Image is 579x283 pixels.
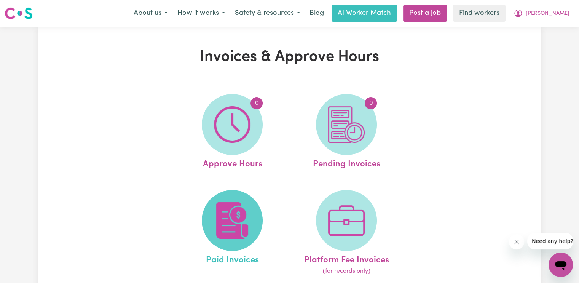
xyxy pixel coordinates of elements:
iframe: Message from company [527,233,573,249]
span: Need any help? [5,5,46,11]
iframe: Close message [509,234,524,249]
span: Paid Invoices [206,251,259,267]
button: Safety & resources [230,5,305,21]
span: 0 [250,97,263,109]
a: AI Worker Match [332,5,397,22]
a: Blog [305,5,329,22]
a: Careseekers logo [5,5,33,22]
iframe: Button to launch messaging window [549,253,573,277]
a: Post a job [403,5,447,22]
button: My Account [509,5,574,21]
a: Find workers [453,5,506,22]
img: Careseekers logo [5,6,33,20]
span: 0 [365,97,377,109]
a: Paid Invoices [177,190,287,276]
span: Pending Invoices [313,155,380,171]
button: How it works [172,5,230,21]
span: (for records only) [323,267,370,276]
button: About us [129,5,172,21]
span: Approve Hours [203,155,262,171]
h1: Invoices & Approve Hours [127,48,453,66]
a: Approve Hours [177,94,287,171]
a: Pending Invoices [292,94,401,171]
span: [PERSON_NAME] [526,10,569,18]
span: Platform Fee Invoices [304,251,389,267]
a: Platform Fee Invoices(for records only) [292,190,401,276]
